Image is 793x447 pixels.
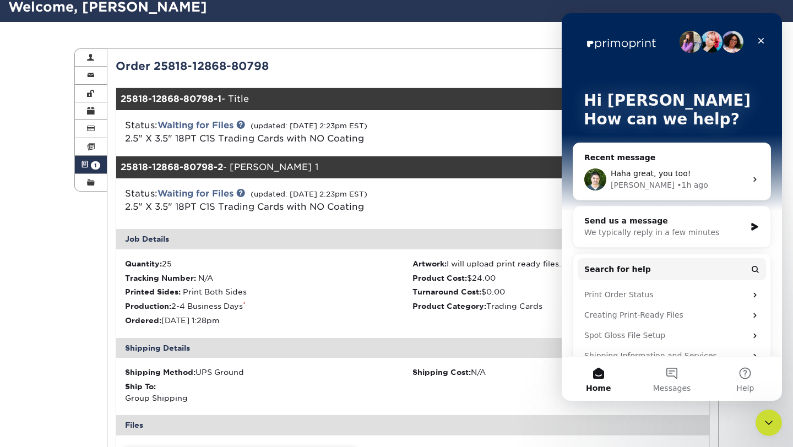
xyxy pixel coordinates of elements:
[116,88,611,110] div: - Title
[125,287,181,296] strong: Printed Sides:
[3,413,94,443] iframe: Google Customer Reviews
[412,259,447,268] strong: Artwork:
[75,156,107,173] a: 1
[412,301,700,312] li: Trading Cards
[756,410,782,436] iframe: Intercom live chat
[412,272,700,284] li: $24.00
[412,368,471,377] strong: Shipping Cost:
[157,120,233,130] a: Waiting for Files
[125,316,161,325] strong: Ordered:
[125,302,171,310] strong: Production:
[562,13,782,401] iframe: Intercom live chat
[157,188,233,199] a: Waiting for Files
[121,94,221,104] strong: 25818-12868-80798-1
[125,259,162,268] strong: Quantity:
[412,302,486,310] strong: Product Category:
[125,258,413,269] li: 25
[412,287,481,296] strong: Turnaround Cost:
[107,58,413,74] div: Order 25818-12868-80798
[117,119,512,145] div: Status:
[125,201,364,212] a: 2.5" X 3.5" 18PT C1S Trading Cards with NO Coating
[251,122,367,130] small: (updated: [DATE] 2:23pm EST)
[121,162,223,172] strong: 25818-12868-80798-2
[198,274,213,282] span: N/A
[125,133,364,144] a: 2.5" X 3.5" 18PT C1S Trading Cards with NO Coating
[116,229,710,249] div: Job Details
[412,286,700,297] li: $0.00
[125,381,413,404] div: Group Shipping
[412,258,700,269] li: I will upload print ready files.
[125,274,196,282] strong: Tracking Number:
[125,367,413,378] div: UPS Ground
[117,187,512,219] div: Status:
[125,315,413,326] li: [DATE] 1:28pm
[116,415,710,435] div: Files
[125,382,156,391] strong: Ship To:
[116,156,611,178] div: - [PERSON_NAME] 1
[183,287,247,296] span: Print Both Sides
[412,367,700,378] div: N/A
[251,190,367,198] small: (updated: [DATE] 2:23pm EST)
[125,368,195,377] strong: Shipping Method:
[125,301,413,312] li: 2-4 Business Days
[91,161,100,170] span: 1
[412,274,467,282] strong: Product Cost:
[116,338,710,358] div: Shipping Details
